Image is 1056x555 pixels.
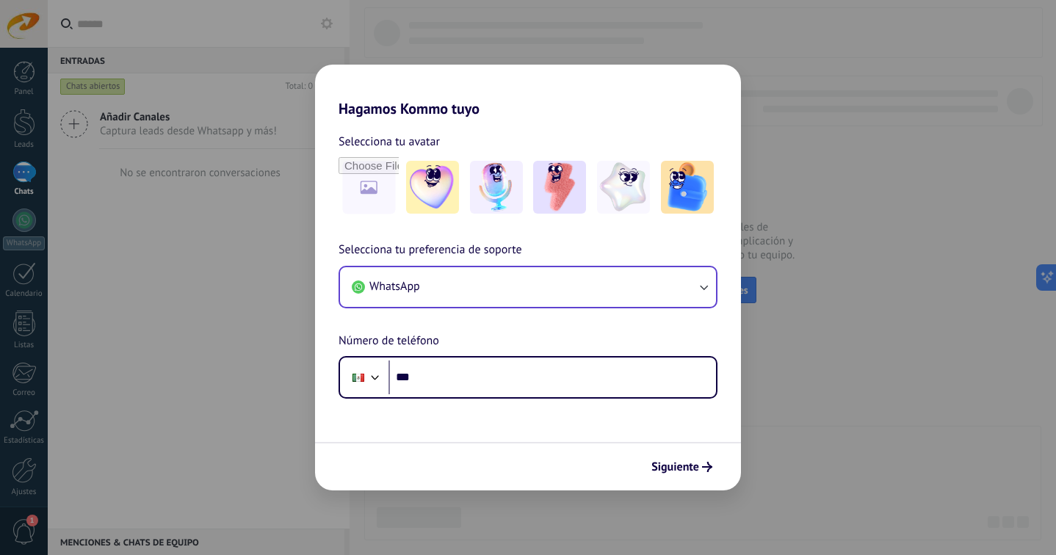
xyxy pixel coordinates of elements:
img: -2.jpeg [470,161,523,214]
button: Siguiente [645,454,719,479]
h2: Hagamos Kommo tuyo [315,65,741,117]
img: -1.jpeg [406,161,459,214]
span: Siguiente [651,462,699,472]
span: WhatsApp [369,279,420,294]
img: -3.jpeg [533,161,586,214]
span: Selecciona tu avatar [339,132,440,151]
span: Selecciona tu preferencia de soporte [339,241,522,260]
img: -5.jpeg [661,161,714,214]
div: Mexico: + 52 [344,362,372,393]
span: Número de teléfono [339,332,439,351]
img: -4.jpeg [597,161,650,214]
button: WhatsApp [340,267,716,307]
